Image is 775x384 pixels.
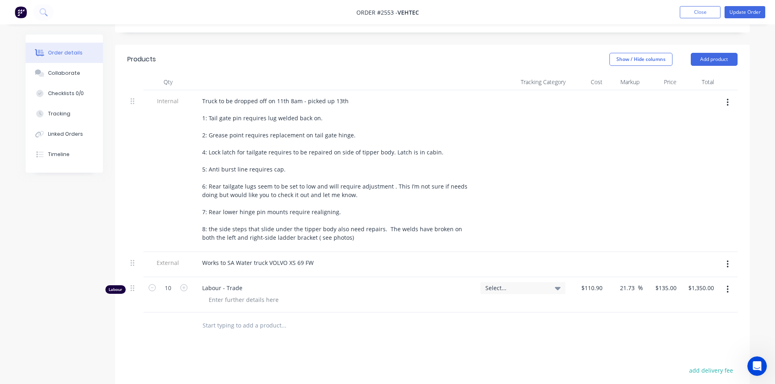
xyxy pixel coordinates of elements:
[485,284,547,292] span: Select...
[685,365,738,376] button: add delivery fee
[26,104,103,124] button: Tracking
[397,9,419,16] span: VEHTEC
[48,90,84,97] div: Checklists 0/0
[48,151,70,158] div: Timeline
[48,49,83,56] div: Order details
[15,6,27,18] img: Factory
[477,74,569,90] div: Tracking Category
[196,95,474,243] div: Truck to be dropped off on 11th 8am - picked up 13th 1: Tail gate pin requires lug welded back on...
[26,83,103,104] button: Checklists 0/0
[643,74,680,90] div: Price
[26,63,103,83] button: Collaborate
[747,356,767,376] iframe: Intercom live chat
[202,284,474,292] span: Labour - Trade
[147,258,189,267] span: External
[725,6,765,18] button: Update Order
[609,53,672,66] button: Show / Hide columns
[680,74,717,90] div: Total
[606,74,643,90] div: Markup
[356,9,397,16] span: Order #2553 -
[48,110,70,117] div: Tracking
[26,124,103,144] button: Linked Orders
[26,43,103,63] button: Order details
[48,69,80,77] div: Collaborate
[144,74,192,90] div: Qty
[105,285,126,294] div: Labour
[638,283,643,293] span: %
[26,144,103,165] button: Timeline
[48,130,83,138] div: Linked Orders
[202,317,365,334] input: Start typing to add a product...
[569,74,606,90] div: Cost
[196,257,320,269] div: Works to SA Water truck VOLVO XS 69 FW
[127,54,156,64] div: Products
[691,53,738,66] button: Add product
[680,6,720,18] button: Close
[147,97,189,105] span: Internal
